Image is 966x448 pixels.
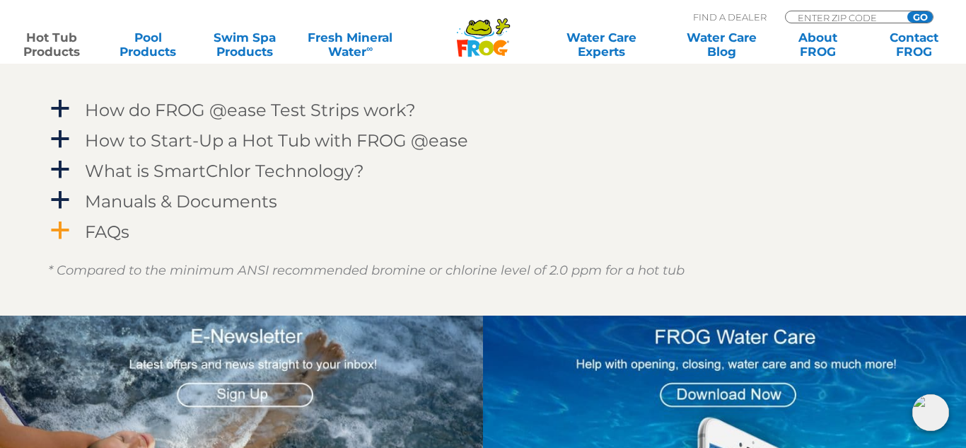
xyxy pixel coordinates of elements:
img: openIcon [912,394,949,431]
span: a [50,129,71,150]
span: a [50,190,71,211]
span: a [50,98,71,120]
input: GO [907,11,933,23]
input: Zip Code Form [796,11,892,23]
sup: ∞ [366,43,373,54]
h4: How to Start-Up a Hot Tub with FROG @ease [85,131,468,150]
em: * Compared to the minimum ANSI recommended bromine or chlorine level of 2.0 ppm for a hot tub [48,263,685,278]
a: AboutFROG [781,30,856,59]
a: a How do FROG @ease Test Strips work? [48,97,918,123]
span: a [50,220,71,241]
a: Hot TubProducts [14,30,89,59]
a: a How to Start-Up a Hot Tub with FROG @ease [48,127,918,154]
a: a FAQs [48,219,918,245]
a: PoolProducts [110,30,185,59]
a: a Manuals & Documents [48,188,918,214]
a: ContactFROG [877,30,952,59]
h4: Manuals & Documents [85,192,277,211]
a: Fresh MineralWater∞ [303,30,397,59]
a: Swim SpaProducts [207,30,282,59]
h4: How do FROG @ease Test Strips work? [85,100,416,120]
a: Water CareBlog [684,30,759,59]
span: a [50,159,71,180]
a: a What is SmartChlor Technology? [48,158,918,184]
a: Water CareExperts [540,30,662,59]
h4: What is SmartChlor Technology? [85,161,364,180]
h4: FAQs [85,222,129,241]
p: Find A Dealer [693,11,767,23]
